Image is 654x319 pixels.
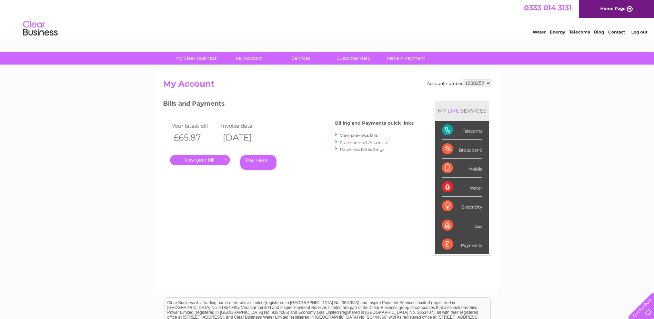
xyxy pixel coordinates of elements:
[325,52,382,65] a: Customer Help
[631,29,647,35] a: Log out
[164,4,490,33] div: Clear Business is a trading name of Verastar Limited (registered in [GEOGRAPHIC_DATA] No. 3667643...
[594,29,604,35] a: Blog
[168,52,225,65] a: My Clear Business
[163,99,414,111] h3: Bills and Payments
[442,178,482,197] div: Water
[219,121,269,130] td: Invoice date
[442,235,482,254] div: Payments
[442,121,482,140] div: Telecoms
[170,130,220,145] th: £65.87
[569,29,590,35] a: Telecoms
[219,130,269,145] th: [DATE]
[340,133,378,138] a: View previous bills
[442,197,482,216] div: Electricity
[533,29,546,35] a: Water
[446,107,461,114] div: LIVE
[170,155,230,165] a: .
[240,155,276,170] a: Pay Here
[442,159,482,178] div: Mobile
[378,52,434,65] a: Make A Payment
[335,120,414,126] h4: Billing and Payments quick links
[163,79,491,92] h2: My Account
[23,18,58,39] img: logo.png
[170,121,220,130] td: Your latest bill
[220,52,277,65] a: My Account
[427,79,491,87] div: Account number
[608,29,625,35] a: Contact
[435,101,489,120] div: MY SERVICES
[524,3,572,12] a: 0333 014 3131
[340,147,384,152] a: Paperless bill settings
[442,140,482,159] div: Broadband
[550,29,565,35] a: Energy
[273,52,330,65] a: Services
[442,216,482,235] div: Gas
[340,140,388,145] a: Statement of Accounts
